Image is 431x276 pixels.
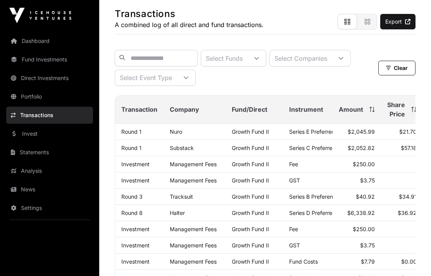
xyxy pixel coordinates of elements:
a: Investment [121,161,150,167]
p: Management Fees [170,226,219,232]
iframe: Chat Widget [392,239,431,276]
span: GST [289,242,300,249]
td: $3.75 [333,172,381,189]
span: Amount [339,105,363,114]
a: Round 1 [121,145,141,151]
td: $2,052.82 [333,140,381,156]
p: Management Fees [170,161,219,167]
span: $57.18 [401,145,417,151]
button: Clear [378,61,415,75]
td: $6,338.92 [333,205,381,221]
td: $2,045.99 [333,124,381,140]
a: Round 3 [121,193,143,200]
a: Growth Fund II [232,128,269,135]
p: A combined log of all direct and fund transactions. [115,20,264,29]
a: Investment [121,226,150,232]
span: $34.91 [399,193,417,200]
div: Select Event Type [115,70,177,85]
a: Growth Fund II [232,242,269,249]
a: Direct Investments [6,70,93,87]
h1: Transactions [115,8,264,20]
a: Investment [121,242,150,249]
span: Share Price [387,100,405,119]
img: Icehouse Ventures Logo [9,8,71,23]
a: Statements [6,144,93,161]
a: Settings [6,199,93,216]
span: Instrument [289,105,323,114]
a: Analysis [6,162,93,179]
a: Export [380,14,415,29]
p: Management Fees [170,242,219,249]
a: Growth Fund II [232,177,269,184]
a: Fund Investments [6,51,93,68]
span: $21.70 [399,128,417,135]
a: Nuro [170,128,182,135]
div: Select Companies [270,50,332,66]
span: Fee [289,161,298,167]
span: Series D Preferred Stock [289,210,352,216]
a: Dashboard [6,32,93,49]
p: Management Fees [170,177,219,184]
td: $40.92 [333,189,381,205]
span: Series C Preferred Stock [289,145,352,151]
span: Fee [289,226,298,232]
a: Portfolio [6,88,93,105]
a: Growth Fund II [232,210,269,216]
a: Tracksuit [170,193,193,200]
a: Round 1 [121,128,141,135]
a: Growth Fund II [232,258,269,265]
span: Series B Preference Shares [289,193,358,200]
td: $250.00 [333,156,381,172]
td: $250.00 [333,221,381,237]
td: $7.79 [333,254,381,270]
a: Invest [6,125,93,142]
div: Select Funds [201,50,247,66]
a: Transactions [6,107,93,124]
a: Substack [170,145,194,151]
span: Series E Preferred Stock [289,128,351,135]
a: News [6,181,93,198]
span: Company [170,105,199,114]
span: Transaction [121,105,157,114]
td: $3.75 [333,237,381,254]
a: Growth Fund II [232,161,269,167]
a: Investment [121,258,150,265]
span: Fund Costs [289,258,318,265]
a: Growth Fund II [232,145,269,151]
a: Growth Fund II [232,226,269,232]
a: Halter [170,210,185,216]
span: Fund/Direct [232,105,267,114]
span: GST [289,177,300,184]
a: Investment [121,177,150,184]
a: Growth Fund II [232,193,269,200]
p: Management Fees [170,258,219,265]
a: Round 8 [121,210,143,216]
span: $36.92 [398,210,417,216]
